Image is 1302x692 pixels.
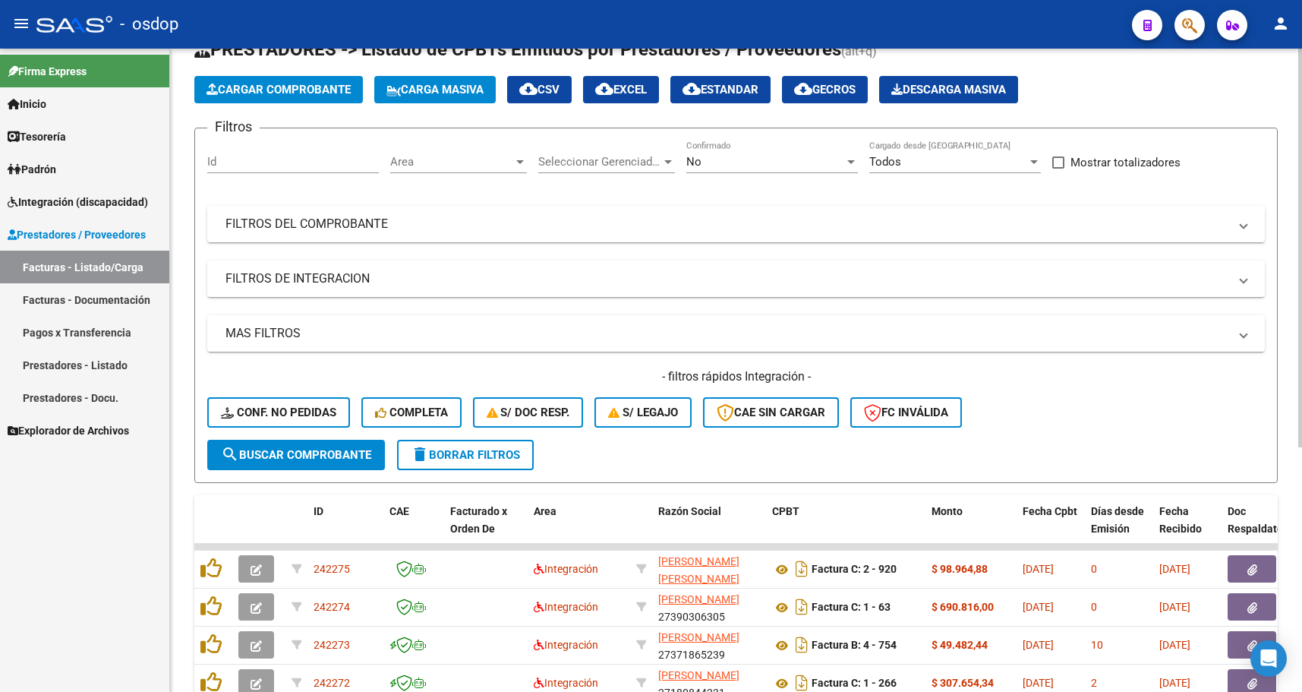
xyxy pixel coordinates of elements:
[12,14,30,33] mat-icon: menu
[792,595,812,619] i: Descargar documento
[932,563,988,575] strong: $ 98.964,88
[221,406,336,419] span: Conf. no pedidas
[534,677,598,689] span: Integración
[782,76,868,103] button: Gecros
[1091,639,1103,651] span: 10
[390,155,513,169] span: Area
[595,80,613,98] mat-icon: cloud_download
[1023,563,1054,575] span: [DATE]
[1272,14,1290,33] mat-icon: person
[1091,601,1097,613] span: 0
[841,44,877,58] span: (alt+q)
[8,161,56,178] span: Padrón
[361,397,462,428] button: Completa
[225,216,1228,232] mat-panel-title: FILTROS DEL COMPROBANTE
[1159,601,1190,613] span: [DATE]
[1085,495,1153,562] datatable-header-cell: Días desde Emisión
[528,495,630,562] datatable-header-cell: Area
[207,315,1265,352] mat-expansion-panel-header: MAS FILTROS
[1091,505,1144,535] span: Días desde Emisión
[221,445,239,463] mat-icon: search
[717,406,825,419] span: CAE SIN CARGAR
[411,448,520,462] span: Borrar Filtros
[8,63,87,80] span: Firma Express
[864,406,948,419] span: FC Inválida
[608,406,678,419] span: S/ legajo
[772,505,799,517] span: CPBT
[1228,505,1296,535] span: Doc Respaldatoria
[207,261,1265,297] mat-expansion-panel-header: FILTROS DE INTEGRACION
[850,397,962,428] button: FC Inválida
[375,406,448,419] span: Completa
[594,397,692,428] button: S/ legajo
[670,76,771,103] button: Estandar
[652,495,766,562] datatable-header-cell: Razón Social
[658,629,760,661] div: 27371865239
[450,505,507,535] span: Facturado x Orden De
[932,639,988,651] strong: $ 49.482,44
[683,80,701,98] mat-icon: cloud_download
[932,505,963,517] span: Monto
[8,128,66,145] span: Tesorería
[879,76,1018,103] app-download-masive: Descarga masiva de comprobantes (adjuntos)
[869,155,901,169] span: Todos
[792,633,812,657] i: Descargar documento
[925,495,1017,562] datatable-header-cell: Monto
[314,505,323,517] span: ID
[879,76,1018,103] button: Descarga Masiva
[225,270,1228,287] mat-panel-title: FILTROS DE INTEGRACION
[794,80,812,98] mat-icon: cloud_download
[314,677,350,689] span: 242272
[386,83,484,96] span: Carga Masiva
[1159,677,1190,689] span: [DATE]
[1023,677,1054,689] span: [DATE]
[1091,677,1097,689] span: 2
[8,194,148,210] span: Integración (discapacidad)
[8,226,146,243] span: Prestadores / Proveedores
[314,601,350,613] span: 242274
[473,397,584,428] button: S/ Doc Resp.
[1023,601,1054,613] span: [DATE]
[206,83,351,96] span: Cargar Comprobante
[487,406,570,419] span: S/ Doc Resp.
[519,83,560,96] span: CSV
[1153,495,1222,562] datatable-header-cell: Fecha Recibido
[658,669,739,681] span: [PERSON_NAME]
[812,602,891,614] strong: Factura C: 1 - 63
[207,368,1265,385] h4: - filtros rápidos Integración -
[658,555,739,585] span: [PERSON_NAME] [PERSON_NAME]
[534,563,598,575] span: Integración
[8,422,129,439] span: Explorador de Archivos
[207,397,350,428] button: Conf. no pedidas
[812,678,897,690] strong: Factura C: 1 - 266
[383,495,444,562] datatable-header-cell: CAE
[207,116,260,137] h3: Filtros
[397,440,534,470] button: Borrar Filtros
[583,76,659,103] button: EXCEL
[683,83,758,96] span: Estandar
[891,83,1006,96] span: Descarga Masiva
[766,495,925,562] datatable-header-cell: CPBT
[658,591,760,623] div: 27390306305
[207,206,1265,242] mat-expansion-panel-header: FILTROS DEL COMPROBANTE
[225,325,1228,342] mat-panel-title: MAS FILTROS
[812,564,897,576] strong: Factura C: 2 - 920
[658,631,739,643] span: [PERSON_NAME]
[703,397,839,428] button: CAE SIN CARGAR
[932,601,994,613] strong: $ 690.816,00
[1250,640,1287,677] div: Open Intercom Messenger
[1159,505,1202,535] span: Fecha Recibido
[194,76,363,103] button: Cargar Comprobante
[314,639,350,651] span: 242273
[658,505,721,517] span: Razón Social
[658,553,760,585] div: 27304891969
[8,96,46,112] span: Inicio
[538,155,661,169] span: Seleccionar Gerenciador
[812,640,897,652] strong: Factura B: 4 - 754
[374,76,496,103] button: Carga Masiva
[1023,505,1077,517] span: Fecha Cpbt
[534,639,598,651] span: Integración
[534,601,598,613] span: Integración
[507,76,572,103] button: CSV
[932,677,994,689] strong: $ 307.654,34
